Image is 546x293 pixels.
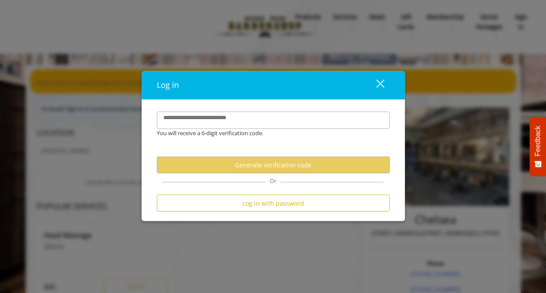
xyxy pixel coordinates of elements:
[150,129,383,138] div: You will receive a 6-digit verification code.
[529,117,546,176] button: Feedback - Show survey
[157,195,390,212] button: Log in with password
[366,79,384,92] div: close dialog
[157,156,390,173] button: Generate verification code
[360,76,390,94] button: close dialog
[157,80,179,90] span: Log in
[265,177,281,185] span: Or
[534,126,542,156] span: Feedback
